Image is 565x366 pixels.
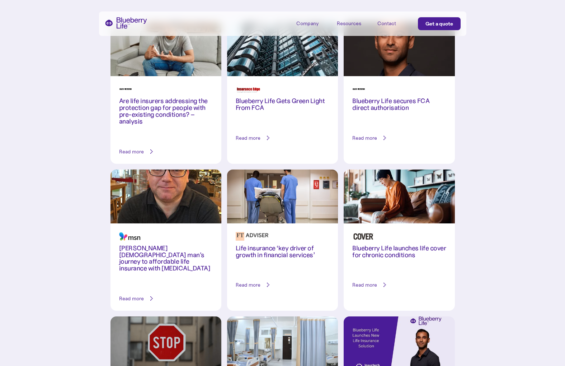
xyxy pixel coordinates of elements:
div: Resources [337,17,369,29]
h3: [PERSON_NAME] [DEMOGRAPHIC_DATA] man's journey to affordable life insurance with [MEDICAL_DATA] [119,245,213,272]
a: Life insurance ‘key driver of growth in financial services’Read more [227,223,338,297]
a: Contact [377,17,410,29]
h3: Are life insurers addressing the protection gap for people with pre-existing conditions? – analysis [119,98,213,125]
a: Get a quote [418,17,461,30]
div: Company [296,20,319,27]
div: Read more [236,281,260,288]
div: Read more [236,134,260,142]
h3: Blueberry Life secures FCA direct authorisation [352,98,446,111]
a: Are life insurers addressing the protection gap for people with pre-existing conditions? – analys... [110,76,221,164]
a: [PERSON_NAME] [DEMOGRAPHIC_DATA] man's journey to affordable life insurance with [MEDICAL_DATA]Re... [110,223,221,311]
h3: Blueberry Life Gets Green Light From FCA [236,98,329,111]
div: Company [296,17,329,29]
h3: Blueberry Life launches life cover for chronic conditions [352,245,446,259]
div: Get a quote [425,20,453,27]
div: Read more [119,295,144,302]
div: Read more [352,134,377,142]
div: Resources [337,20,361,27]
a: home [105,17,147,29]
a: Blueberry Life launches life cover for chronic conditionsRead more [344,223,455,297]
a: Blueberry Life Gets Green Light From FCARead more [227,76,338,150]
div: Read more [352,281,377,288]
div: Contact [377,20,396,27]
div: Read more [119,148,144,155]
h3: Life insurance ‘key driver of growth in financial services’ [236,245,329,259]
a: Blueberry Life secures FCA direct authorisationRead more [344,76,455,150]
